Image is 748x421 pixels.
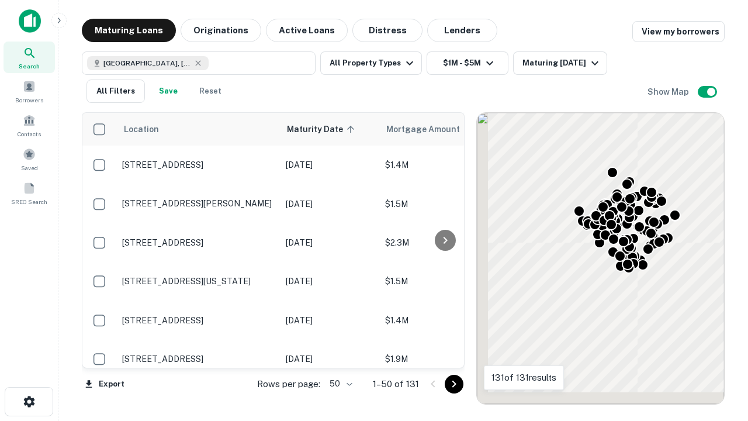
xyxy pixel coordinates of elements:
span: Contacts [18,129,41,139]
button: Lenders [427,19,497,42]
p: $1.9M [385,353,502,365]
button: All Property Types [320,51,422,75]
p: $1.4M [385,158,502,171]
p: [DATE] [286,275,373,288]
a: Borrowers [4,75,55,107]
p: [STREET_ADDRESS][US_STATE] [122,276,274,287]
p: [STREET_ADDRESS] [122,237,274,248]
button: All Filters [86,80,145,103]
p: [DATE] [286,158,373,171]
button: Reset [192,80,229,103]
h6: Show Map [647,85,691,98]
button: [GEOGRAPHIC_DATA], [GEOGRAPHIC_DATA], [GEOGRAPHIC_DATA] [82,51,316,75]
p: [DATE] [286,198,373,210]
a: Search [4,42,55,73]
button: Export [82,375,127,393]
a: Saved [4,143,55,175]
button: Active Loans [266,19,348,42]
p: [STREET_ADDRESS] [122,315,274,326]
button: Maturing [DATE] [513,51,607,75]
p: [STREET_ADDRESS][PERSON_NAME] [122,198,274,209]
span: Borrowers [15,95,43,105]
th: Maturity Date [280,113,379,146]
p: [STREET_ADDRESS] [122,160,274,170]
button: Save your search to get updates of matches that match your search criteria. [150,80,187,103]
span: Saved [21,163,38,172]
div: 0 0 [477,113,724,404]
span: Search [19,61,40,71]
span: Location [123,122,159,136]
a: SREO Search [4,177,55,209]
button: Go to next page [445,375,463,394]
p: 1–50 of 131 [373,377,419,391]
span: [GEOGRAPHIC_DATA], [GEOGRAPHIC_DATA], [GEOGRAPHIC_DATA] [103,58,191,68]
div: 50 [325,375,354,392]
span: Maturity Date [287,122,358,136]
iframe: Chat Widget [690,327,748,384]
div: Maturing [DATE] [522,56,602,70]
button: $1M - $5M [427,51,508,75]
button: Originations [181,19,261,42]
span: Mortgage Amount [386,122,475,136]
a: Contacts [4,109,55,141]
span: SREO Search [11,197,47,206]
th: Location [116,113,280,146]
p: $1.5M [385,275,502,288]
p: $1.5M [385,198,502,210]
p: $2.3M [385,236,502,249]
p: [DATE] [286,353,373,365]
p: 131 of 131 results [491,371,556,385]
p: [STREET_ADDRESS] [122,354,274,364]
p: [DATE] [286,236,373,249]
p: [DATE] [286,314,373,327]
p: $1.4M [385,314,502,327]
img: capitalize-icon.png [19,9,41,33]
p: Rows per page: [257,377,320,391]
a: View my borrowers [632,21,725,42]
button: Maturing Loans [82,19,176,42]
th: Mortgage Amount [379,113,508,146]
button: Distress [352,19,423,42]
